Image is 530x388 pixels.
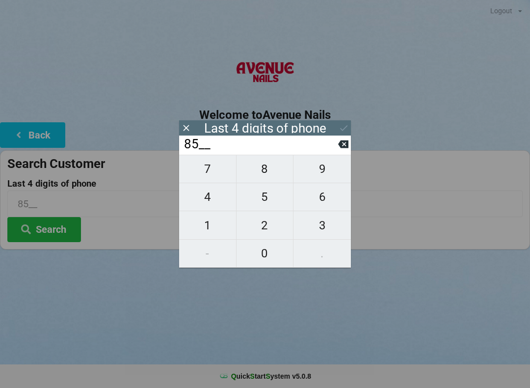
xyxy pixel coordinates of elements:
[237,243,293,264] span: 0
[179,215,236,236] span: 1
[293,155,351,183] button: 9
[237,187,293,207] span: 5
[179,159,236,179] span: 7
[293,183,351,211] button: 6
[237,183,294,211] button: 5
[204,123,326,133] div: Last 4 digits of phone
[293,187,351,207] span: 6
[293,159,351,179] span: 9
[179,211,237,239] button: 1
[179,187,236,207] span: 4
[179,155,237,183] button: 7
[179,183,237,211] button: 4
[237,159,293,179] span: 8
[237,240,294,268] button: 0
[237,155,294,183] button: 8
[237,215,293,236] span: 2
[237,211,294,239] button: 2
[293,215,351,236] span: 3
[293,211,351,239] button: 3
